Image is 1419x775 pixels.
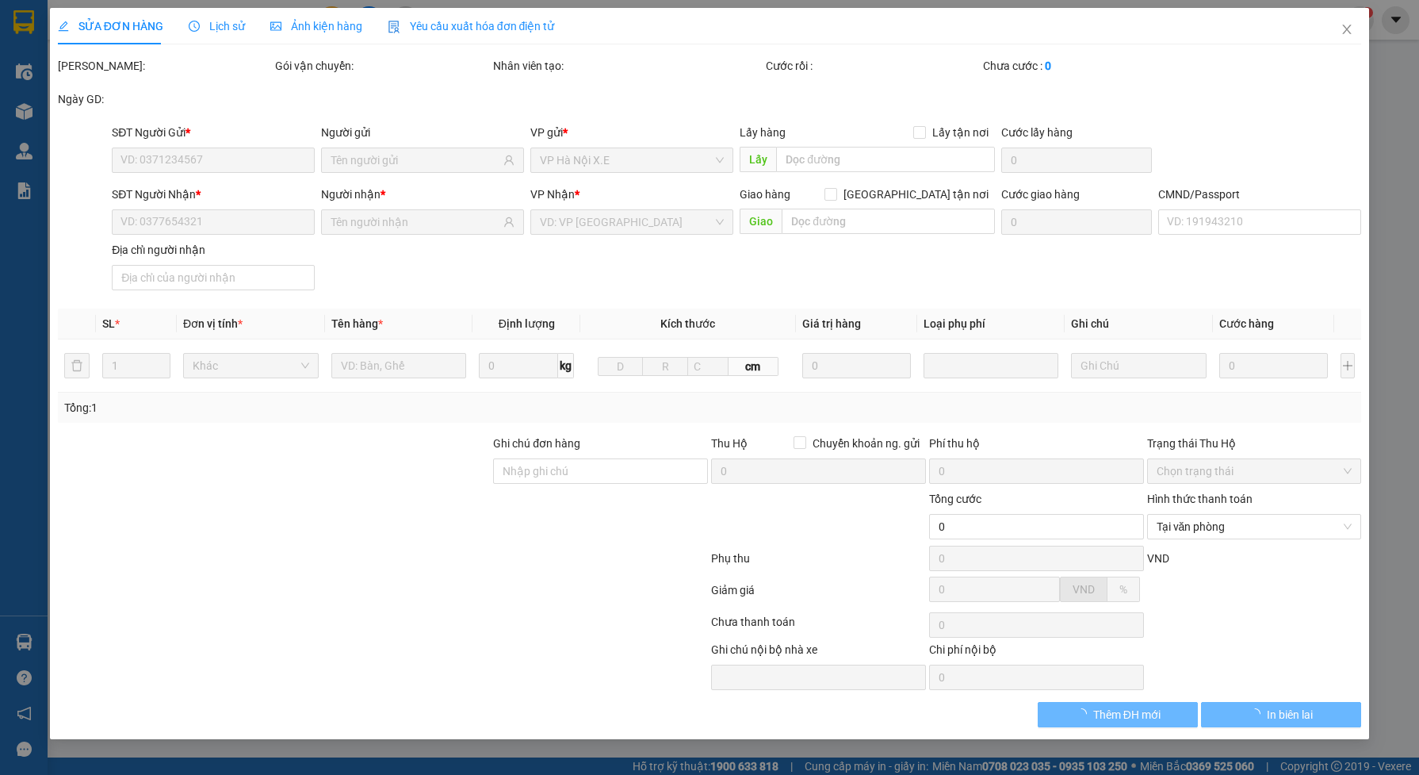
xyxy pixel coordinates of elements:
div: Ghi chú nội bộ nhà xe [711,641,926,665]
span: Giá trị hàng [802,317,861,330]
input: Cước giao hàng [1001,209,1152,235]
span: cm [729,357,778,376]
span: edit [58,21,69,32]
div: VP gửi [530,124,733,141]
button: plus [1341,353,1356,378]
span: loading [1076,708,1093,719]
img: icon [388,21,400,33]
div: Trạng thái Thu Hộ [1147,435,1362,452]
input: 0 [802,353,911,378]
span: VND [1147,552,1169,565]
span: SỬA ĐƠN HÀNG [58,20,163,33]
div: Tổng: 1 [64,399,549,416]
label: Cước lấy hàng [1001,126,1073,139]
span: Đơn vị tính [183,317,243,330]
span: Yêu cầu xuất hóa đơn điện tử [388,20,555,33]
div: Người nhận [321,186,524,203]
span: Ảnh kiện hàng [270,20,362,33]
th: Ghi chú [1065,309,1213,340]
th: Loại phụ phí [917,309,1065,340]
input: C [687,357,729,376]
span: user [503,155,514,166]
span: kg [558,353,574,378]
span: Chuyển khoản ng. gửi [806,435,926,452]
input: D [598,357,644,376]
span: user [503,217,514,228]
div: Phí thu hộ [929,435,1144,458]
span: % [1119,583,1127,596]
button: In biên lai [1201,702,1361,727]
label: Hình thức thanh toán [1147,493,1253,505]
input: Địa chỉ của người nhận [112,265,315,290]
span: Khác [193,354,309,378]
div: Phụ thu [709,550,928,577]
span: Tên hàng [331,317,383,330]
span: Tại văn phòng [1157,515,1352,539]
span: loading [1249,708,1267,719]
span: Thêm ĐH mới [1093,706,1161,723]
span: Chọn trạng thái [1157,459,1352,483]
b: 0 [1045,59,1051,72]
input: Dọc đường [782,209,995,234]
div: CMND/Passport [1158,186,1361,203]
div: Nhân viên tạo: [493,57,762,75]
input: 0 [1219,353,1328,378]
span: close [1341,23,1353,36]
button: Close [1325,8,1369,52]
span: Lấy [740,147,776,172]
span: Tổng cước [929,493,981,505]
span: Lấy hàng [740,126,786,139]
span: Giao [740,209,782,234]
span: VP Hà Nội X.E [540,148,724,172]
span: VND [1073,583,1095,596]
div: [PERSON_NAME]: [58,57,273,75]
span: SL [102,317,115,330]
div: Cước rồi : [766,57,981,75]
input: R [642,357,688,376]
span: Thu Hộ [711,437,748,450]
input: Ghi Chú [1071,353,1207,378]
input: Ghi chú đơn hàng [493,458,708,484]
span: VP Nhận [530,188,575,201]
div: SĐT Người Nhận [112,186,315,203]
span: Lịch sử [189,20,245,33]
input: Tên người nhận [331,213,500,231]
span: In biên lai [1267,706,1313,723]
span: Cước hàng [1219,317,1274,330]
div: Chưa cước : [983,57,1198,75]
span: Định lượng [499,317,555,330]
div: Giảm giá [709,581,928,609]
input: VD: Bàn, Ghế [331,353,467,378]
div: Địa chỉ người nhận [112,241,315,259]
span: picture [270,21,281,32]
div: Người gửi [321,124,524,141]
div: Gói vận chuyển: [275,57,490,75]
button: Thêm ĐH mới [1038,702,1198,727]
span: Giao hàng [740,188,790,201]
input: Cước lấy hàng [1001,148,1152,173]
span: Kích thước [660,317,715,330]
div: Chi phí nội bộ [929,641,1144,665]
div: Chưa thanh toán [709,613,928,641]
input: Dọc đường [776,147,995,172]
div: SĐT Người Gửi [112,124,315,141]
input: Tên người gửi [331,152,500,169]
div: Ngày GD: [58,90,273,108]
label: Cước giao hàng [1001,188,1080,201]
span: [GEOGRAPHIC_DATA] tận nơi [837,186,995,203]
label: Ghi chú đơn hàng [493,437,580,450]
span: Lấy tận nơi [926,124,995,141]
button: delete [64,353,90,378]
span: clock-circle [189,21,200,32]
